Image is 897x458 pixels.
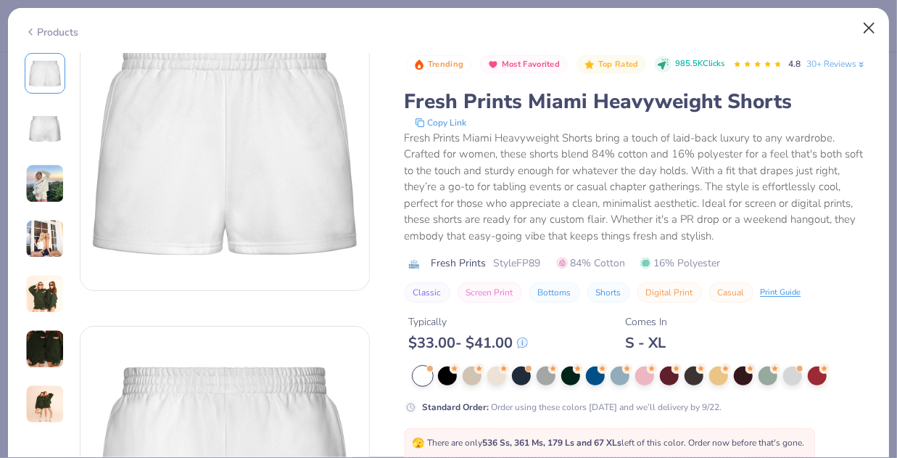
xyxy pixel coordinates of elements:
span: Top Rated [598,60,639,68]
img: User generated content [25,274,65,314]
button: Shorts [587,282,630,303]
button: Badge Button [576,55,646,74]
img: Top Rated sort [584,59,595,70]
button: Badge Button [406,55,471,74]
img: User generated content [25,219,65,258]
div: Products [25,25,79,40]
div: 4.8 Stars [733,53,782,76]
img: Front [28,56,62,91]
span: 84% Cotton [557,255,626,271]
div: Print Guide [761,287,801,299]
div: $ 33.00 - $ 41.00 [409,334,528,352]
span: Fresh Prints [431,255,487,271]
div: Typically [409,314,528,330]
strong: 536 Ss, 361 Ms, 179 Ls and 67 XLs [483,437,622,449]
button: Classic [405,282,450,303]
div: Fresh Prints Miami Heavyweight Shorts bring a touch of laid-back luxury to any wardrobe. Crafted ... [405,130,873,245]
img: User generated content [25,330,65,369]
span: 985.5K Clicks [675,58,724,70]
button: Digital Print [637,282,702,303]
div: S - XL [626,334,668,352]
img: Trending sort [413,59,425,70]
img: User generated content [25,164,65,203]
button: copy to clipboard [410,115,471,130]
div: Order using these colors [DATE] and we’ll delivery by 9/22. [423,401,722,414]
span: Most Favorited [502,60,560,68]
span: 🫣 [413,436,425,450]
button: Close [856,15,883,42]
div: Comes In [626,314,668,330]
span: There are only left of this color. Order now before that's gone. [413,437,805,449]
strong: Standard Order : [423,401,489,413]
button: Bottoms [529,282,580,303]
button: Badge Button [480,55,568,74]
img: Back [28,111,62,146]
a: 30+ Reviews [806,57,867,70]
span: Style FP89 [494,255,541,271]
div: Fresh Prints Miami Heavyweight Shorts [405,88,873,115]
span: 16% Polyester [640,255,721,271]
img: User generated content [25,385,65,424]
span: Trending [428,60,463,68]
img: brand logo [405,258,424,270]
button: Screen Print [458,282,522,303]
img: Most Favorited sort [487,59,499,70]
button: Casual [709,282,753,303]
img: Front [80,1,369,290]
span: 4.8 [788,58,801,70]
